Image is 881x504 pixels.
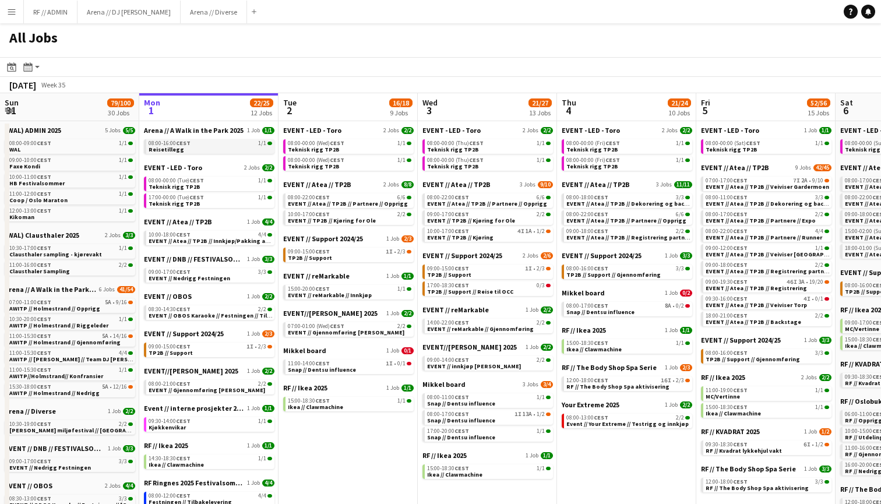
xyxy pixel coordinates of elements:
[181,1,247,23] button: Arena // Diverse
[288,156,411,170] a: 08:00-00:00 (Wed)CEST1/1Teknisk rigg TP2B
[706,217,816,224] span: EVENT // Atea // TP2B // Partnere // Expo
[283,272,414,280] a: EVENT // reMarkable1 Job1/1
[37,244,51,252] span: CEST
[9,140,51,146] span: 08:00-09:00
[469,139,484,147] span: CEST
[283,180,414,234] div: EVENT // Atea // TP2B2 Jobs8/808:00-22:00CEST6/6EVENT // Atea // TP2B // Partnere // Opprigg10:00...
[562,180,692,189] a: EVENT // Atea // TP2B3 Jobs11/11
[283,234,414,272] div: EVENT // Support 2024/251 Job2/309:00-15:00CEST1I•2/3TP2B // Support
[562,180,630,189] span: EVENT // Atea // TP2B
[566,210,690,224] a: 08:00-22:00CEST6/6EVENT // Atea // TP2B // Partnere // Opprigg
[9,174,51,180] span: 10:00-11:00
[5,231,79,239] span: (WAL) Clausthaler 2025
[288,248,411,261] a: 09:00-15:00CEST1I•2/3TP2B // Support
[706,227,829,241] a: 08:00-22:00CEST4/4EVENT // Atea // TP2B // Partnere // Runner
[566,271,661,279] span: TP2B // Support // Gjennomføring
[144,255,274,263] a: EVENT // DNB // FESTIVALSOMMER 20251 Job3/3
[706,177,829,190] a: 07:00-17:00CEST7I2A•9/10EVENT // Atea // TP2B // Veiviser Gardermoen
[37,207,51,214] span: CEST
[454,265,469,272] span: CEST
[801,178,808,184] span: 2A
[427,157,484,163] span: 08:00-00:00 (Thu)
[541,127,553,134] span: 2/2
[733,227,748,235] span: CEST
[427,193,551,207] a: 08:00-22:00CEST6/6EVENT // Atea // TP2B // Partnere // Opprigg
[5,231,135,285] div: (WAL) Clausthaler 20252 Jobs3/310:30-17:00CEST1/1Clausthaler sampling - kjørevakt11:00-16:00CEST2...
[9,245,51,251] span: 10:30-17:00
[594,193,608,201] span: CEST
[733,278,748,286] span: CEST
[330,139,344,147] span: CEST
[9,207,133,220] a: 12:00-13:00CEST1/1Kikoman
[247,218,260,225] span: 1 Job
[674,181,692,188] span: 11/11
[144,163,274,172] a: EVENT - LED - Toro2 Jobs2/2
[5,126,135,231] div: (WAL) ADMIN 20255 Jobs5/508:00-09:00CEST1/1WAL09:00-10:00CEST1/1Faxe Kondi10:00-11:00CEST1/1HB Fe...
[258,269,266,275] span: 3/3
[706,278,829,291] a: 09:00-19:30CEST46I3A•19/20EVENT // Atea // TP2B // Registrering
[427,265,551,278] a: 09:00-15:00CEST1I•2/3TP2B // Support
[401,127,414,134] span: 2/2
[144,217,274,226] a: EVENT // Atea // TP2B1 Job4/4
[149,193,272,207] a: 17:00-00:00 (Tue)CEST1/1Teknisk rigg TP2B
[706,178,748,184] span: 07:00-17:00
[706,139,829,153] a: 08:00-00:00 (Sat)CEST1/1Teknisk rigg TP2B
[562,126,692,180] div: EVENT - LED - Toro2 Jobs2/208:00-00:00 (Fri)CEST1/1Teknisk rigg TP2B08:00-00:00 (Fri)CEST1/1Tekni...
[283,234,414,243] a: EVENT // Support 2024/251 Job2/3
[258,232,266,238] span: 4/4
[701,163,769,172] span: EVENT // Atea // TP2B
[427,266,469,272] span: 09:00-15:00
[733,177,748,184] span: CEST
[701,126,831,135] a: EVENT - LED - Toro1 Job1/1
[149,237,276,245] span: EVENT // Atea // TP2B // Innkjøp/Pakking av bil
[422,180,491,189] span: EVENT // Atea // TP2B
[119,245,127,251] span: 1/1
[566,212,608,217] span: 08:00-22:00
[793,178,800,184] span: 7I
[733,193,748,201] span: CEST
[422,126,553,180] div: EVENT - LED - Toro2 Jobs2/208:00-00:00 (Thu)CEST1/1Teknisk rigg TP2B08:00-00:00 (Thu)CEST1/1Tekni...
[676,195,684,200] span: 3/3
[706,140,760,146] span: 08:00-00:00 (Sat)
[9,213,34,221] span: Kikoman
[537,157,545,163] span: 1/1
[37,173,51,181] span: CEST
[262,218,274,225] span: 4/4
[288,157,344,163] span: 08:00-00:00 (Wed)
[454,227,469,235] span: CEST
[422,180,553,251] div: EVENT // Atea // TP2B3 Jobs9/1008:00-22:00CEST6/6EVENT // Atea // TP2B // Partnere // Opprigg09:0...
[706,279,748,285] span: 09:00-19:30
[815,195,823,200] span: 3/3
[397,249,406,255] span: 2/3
[77,1,181,23] button: Arena // DJ [PERSON_NAME]
[676,228,684,234] span: 2/2
[144,126,274,135] a: Arena // A Walk in the Park 20251 Job1/1
[566,157,620,163] span: 08:00-00:00 (Fri)
[386,249,393,255] span: 1I
[144,217,212,226] span: EVENT // Atea // TP2B
[562,126,620,135] span: EVENT - LED - Toro
[397,212,406,217] span: 2/2
[288,163,340,170] span: Teknisk rigg TP2B
[656,181,672,188] span: 3 Jobs
[706,245,748,251] span: 09:00-12:00
[520,181,535,188] span: 3 Jobs
[397,195,406,200] span: 6/6
[288,254,332,262] span: TP2B // Support
[733,261,748,269] span: CEST
[815,212,823,217] span: 2/2
[262,164,274,171] span: 2/2
[149,274,230,282] span: EVENT // Nedrigg Festningen
[401,235,414,242] span: 2/3
[283,180,414,189] a: EVENT // Atea // TP2B2 Jobs8/8
[422,251,553,305] div: EVENT // Support 2024/252 Jobs2/609:00-15:00CEST1I•2/3TP2B // Support17:00-18:30CEST0/3TP2B // Su...
[523,252,538,259] span: 2 Jobs
[815,262,823,268] span: 2/2
[566,193,690,207] a: 08:00-18:00CEST3/3EVENT // Atea // TP2B // Dekorering og backstage oppsett
[288,210,411,224] a: 10:00-17:00CEST2/2EVENT // TP2B // Kjøring for Ole
[9,139,133,153] a: 08:00-09:00CEST1/1WAL
[594,265,608,272] span: CEST
[566,140,620,146] span: 08:00-00:00 (Fri)
[149,231,272,244] a: 10:00-18:00CEST4/4EVENT // Atea // TP2B // Innkjøp/Pakking av bil
[9,208,51,214] span: 12:00-13:00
